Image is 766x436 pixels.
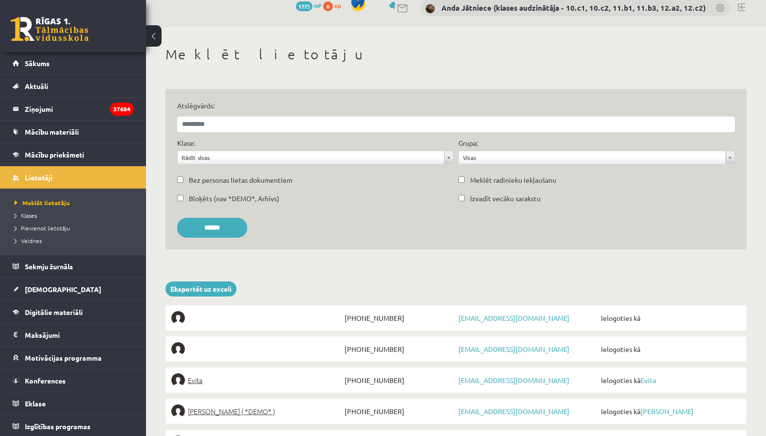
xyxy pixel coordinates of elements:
[296,1,312,11] span: 1775
[323,1,346,9] a: 0 xp
[458,138,478,148] label: Grupa:
[171,373,342,387] a: Evita
[13,369,134,392] a: Konferences
[15,198,136,207] a: Meklēt lietotāju
[441,3,706,13] a: Anda Jātniece (klases audzinātāja - 10.c1, 10.c2, 11.b1, 11.b3, 12.a2, 12.c2)
[13,324,134,346] a: Maksājumi
[342,311,456,325] span: [PHONE_NUMBER]
[470,175,556,185] label: Meklēt radinieku iekļaušanu
[189,193,279,204] label: Bloķēts (nav *DEMO*, Arhīvs)
[13,143,134,166] a: Mācību priekšmeti
[25,173,53,182] span: Lietotāji
[599,342,741,356] span: Ielogoties kā
[15,199,70,207] span: Meklēt lietotāju
[13,347,134,369] a: Motivācijas programma
[165,281,237,296] a: Eksportēt uz exceli
[458,345,569,353] a: [EMAIL_ADDRESS][DOMAIN_NAME]
[13,301,134,323] a: Digitālie materiāli
[25,150,84,159] span: Mācību priekšmeti
[13,121,134,143] a: Mācību materiāli
[25,353,102,362] span: Motivācijas programma
[342,342,456,356] span: [PHONE_NUMBER]
[296,1,322,9] a: 1775 mP
[13,255,134,278] a: Sekmju žurnāls
[25,324,134,346] legend: Maksājumi
[25,422,91,431] span: Izglītības programas
[463,151,722,164] span: Visas
[25,285,101,294] span: [DEMOGRAPHIC_DATA]
[15,224,136,232] a: Pievienot lietotāju
[13,278,134,300] a: [DEMOGRAPHIC_DATA]
[25,82,48,90] span: Aktuāli
[342,373,456,387] span: [PHONE_NUMBER]
[171,404,342,418] a: [PERSON_NAME] ( *DEMO* )
[459,151,734,164] a: Visas
[334,1,341,9] span: xp
[458,376,569,384] a: [EMAIL_ADDRESS][DOMAIN_NAME]
[15,236,136,245] a: Veidnes
[15,237,42,244] span: Veidnes
[188,373,202,387] span: Evita
[599,404,741,418] span: Ielogoties kā
[470,193,541,204] label: Izvadīt vecāku sarakstu
[25,98,134,120] legend: Ziņojumi
[458,407,569,416] a: [EMAIL_ADDRESS][DOMAIN_NAME]
[25,399,46,408] span: Eklase
[110,103,134,116] i: 37684
[15,211,136,220] a: Klases
[323,1,333,11] span: 0
[13,98,134,120] a: Ziņojumi37684
[177,138,195,148] label: Klase:
[11,17,89,41] a: Rīgas 1. Tālmācības vidusskola
[25,308,83,316] span: Digitālie materiāli
[182,151,440,164] span: Rādīt visas
[599,373,741,387] span: Ielogoties kā
[599,311,741,325] span: Ielogoties kā
[13,392,134,415] a: Eklase
[171,373,185,387] img: Evita
[177,101,735,111] label: Atslēgvārds:
[25,262,73,271] span: Sekmju žurnāls
[13,75,134,97] a: Aktuāli
[458,314,569,322] a: [EMAIL_ADDRESS][DOMAIN_NAME]
[15,211,37,219] span: Klases
[171,404,185,418] img: Elīna Elizabete Ancveriņa
[189,175,292,185] label: Bez personas lietas dokumentiem
[314,1,322,9] span: mP
[25,59,50,68] span: Sākums
[640,407,693,416] a: [PERSON_NAME]
[13,166,134,189] a: Lietotāji
[640,376,656,384] a: Evita
[165,46,747,63] h1: Meklēt lietotāju
[25,127,79,136] span: Mācību materiāli
[15,224,70,232] span: Pievienot lietotāju
[25,376,66,385] span: Konferences
[178,151,453,164] a: Rādīt visas
[188,404,275,418] span: [PERSON_NAME] ( *DEMO* )
[342,404,456,418] span: [PHONE_NUMBER]
[13,52,134,74] a: Sākums
[425,4,435,14] img: Anda Jātniece (klases audzinātāja - 10.c1, 10.c2, 11.b1, 11.b3, 12.a2, 12.c2)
